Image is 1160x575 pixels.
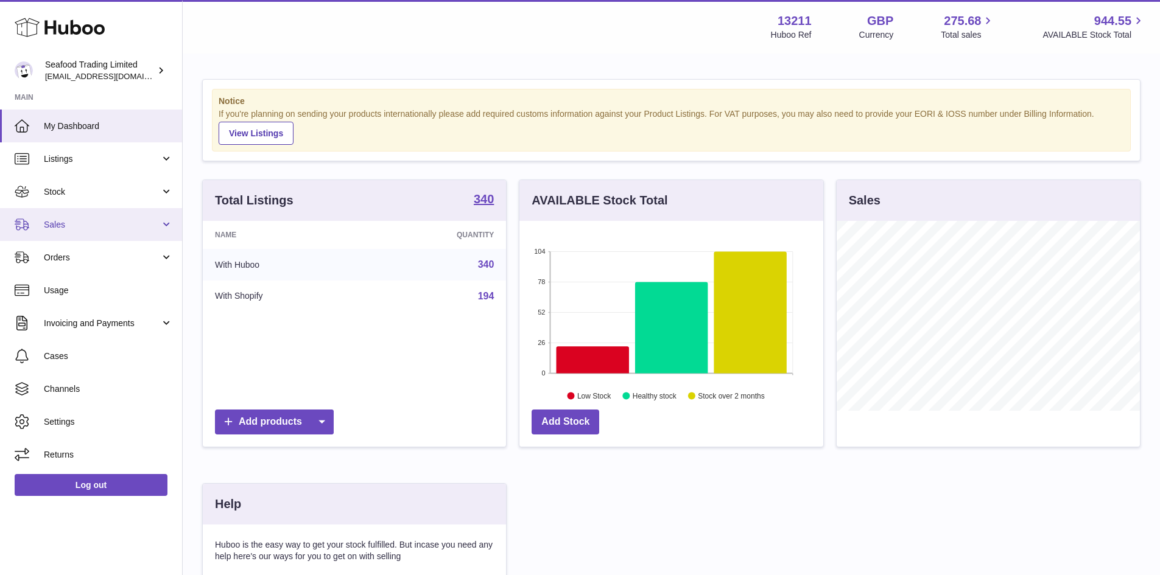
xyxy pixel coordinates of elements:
[45,59,155,82] div: Seafood Trading Limited
[778,13,812,29] strong: 13211
[44,416,173,428] span: Settings
[215,539,494,562] p: Huboo is the easy way to get your stock fulfilled. But incase you need any help here's our ways f...
[478,259,494,270] a: 340
[215,496,241,512] h3: Help
[44,285,173,296] span: Usage
[577,391,611,400] text: Low Stock
[44,383,173,395] span: Channels
[534,248,545,255] text: 104
[215,192,294,209] h3: Total Listings
[941,29,995,41] span: Total sales
[15,474,167,496] a: Log out
[532,192,667,209] h3: AVAILABLE Stock Total
[215,409,334,434] a: Add products
[859,29,894,41] div: Currency
[44,449,173,461] span: Returns
[203,221,367,249] th: Name
[941,13,995,41] a: 275.68 Total sales
[867,13,893,29] strong: GBP
[474,193,494,205] strong: 340
[698,391,765,400] text: Stock over 2 months
[532,409,599,434] a: Add Stock
[203,249,367,281] td: With Huboo
[15,61,33,80] img: online@rickstein.com
[203,281,367,312] td: With Shopify
[219,108,1124,145] div: If you're planning on sending your products internationally please add required customs informati...
[1042,13,1145,41] a: 944.55 AVAILABLE Stock Total
[538,339,546,346] text: 26
[45,71,179,81] span: [EMAIL_ADDRESS][DOMAIN_NAME]
[1042,29,1145,41] span: AVAILABLE Stock Total
[1094,13,1131,29] span: 944.55
[44,318,160,329] span: Invoicing and Payments
[538,308,546,316] text: 52
[849,192,881,209] h3: Sales
[219,96,1124,107] strong: Notice
[44,350,173,362] span: Cases
[474,193,494,207] a: 340
[771,29,812,41] div: Huboo Ref
[633,391,677,400] text: Healthy stock
[44,153,160,165] span: Listings
[542,369,546,377] text: 0
[44,186,160,198] span: Stock
[367,221,507,249] th: Quantity
[478,291,494,301] a: 194
[944,13,981,29] span: 275.68
[219,122,294,145] a: View Listings
[538,278,546,285] text: 78
[44,219,160,231] span: Sales
[44,252,160,263] span: Orders
[44,120,173,132] span: My Dashboard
